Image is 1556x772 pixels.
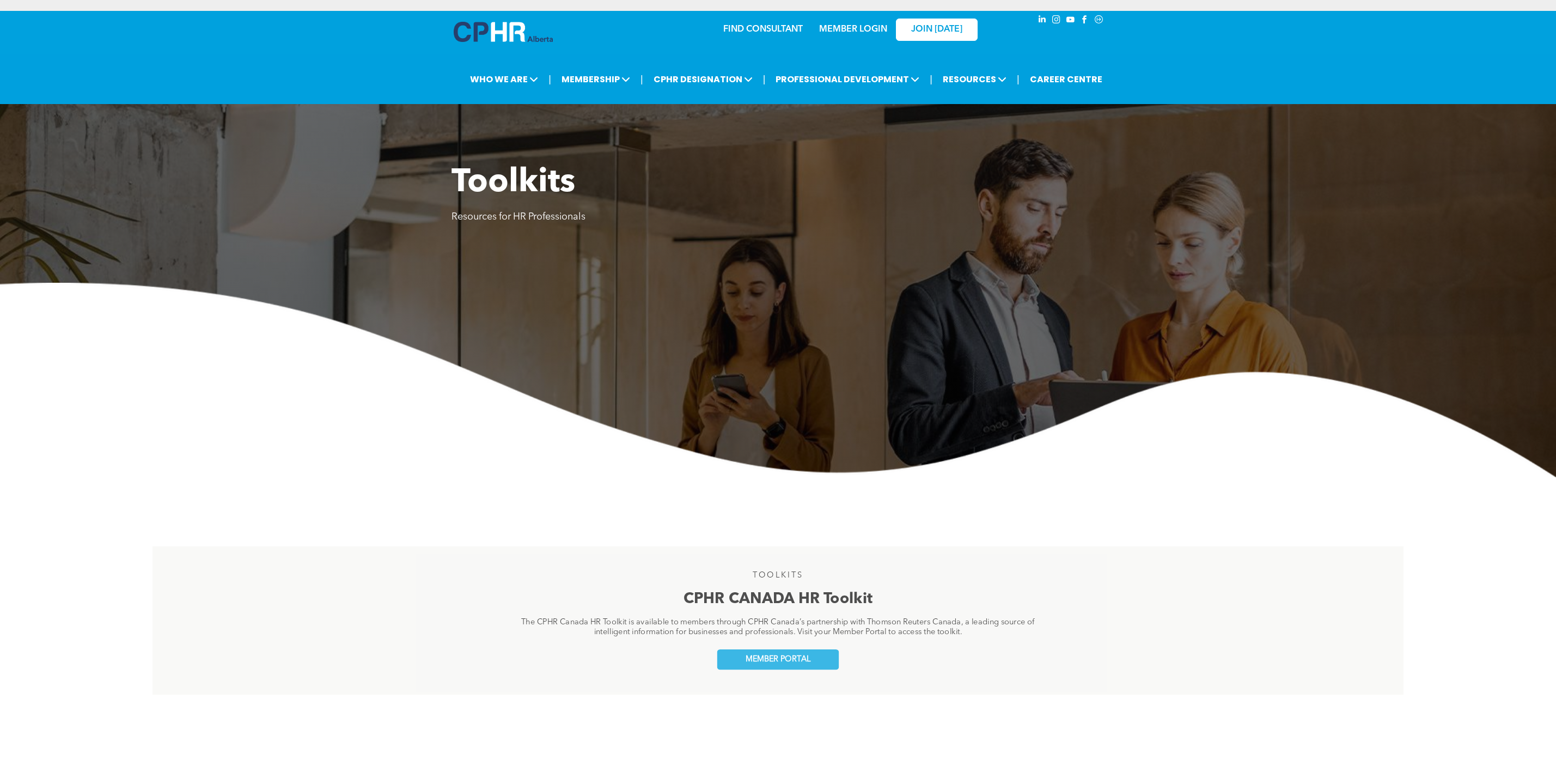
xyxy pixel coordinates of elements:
a: Social network [1093,14,1105,28]
a: MEMBER PORTAL [717,649,839,670]
span: WHO WE ARE [467,69,541,89]
a: instagram [1051,14,1063,28]
a: FIND CONSULTANT [723,25,803,34]
a: youtube [1065,14,1077,28]
a: facebook [1079,14,1091,28]
span: Toolkits [451,167,575,199]
li: | [763,68,766,90]
span: MEMBER PORTAL [746,655,810,664]
span: TOOLKITS [753,572,804,580]
li: | [548,68,551,90]
span: The CPHR Canada HR Toolkit is available to members through CPHR Canada’s partnership with Thomson... [521,619,1035,636]
li: | [1017,68,1020,90]
span: JOIN [DATE] [911,25,962,35]
a: linkedin [1036,14,1048,28]
span: PROFESSIONAL DEVELOPMENT [772,69,923,89]
img: A blue and white logo for cp alberta [454,22,553,42]
li: | [640,68,643,90]
span: RESOURCES [939,69,1010,89]
span: CPHR CANADA HR Toolkit [684,592,872,606]
li: | [930,68,932,90]
a: JOIN [DATE] [896,19,978,41]
a: MEMBER LOGIN [819,25,887,34]
span: Resources for HR Professionals [451,212,585,222]
span: MEMBERSHIP [558,69,633,89]
span: CPHR DESIGNATION [650,69,756,89]
a: CAREER CENTRE [1027,69,1106,89]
